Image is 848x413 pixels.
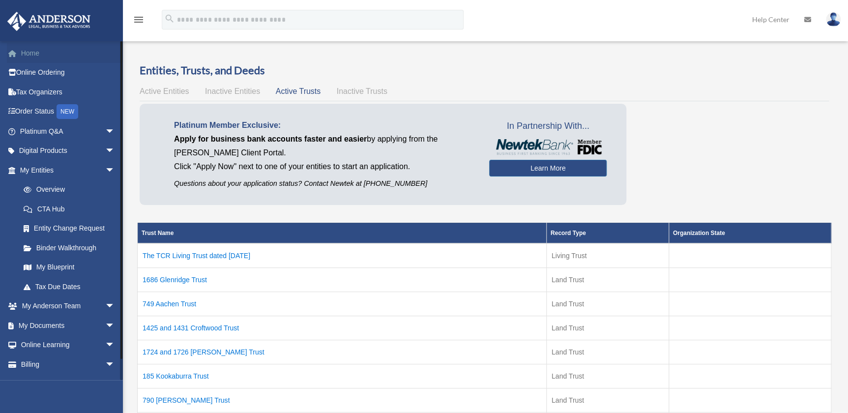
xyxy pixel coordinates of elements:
td: Land Trust [546,340,669,364]
a: My Entitiesarrow_drop_down [7,160,125,180]
th: Record Type [546,223,669,243]
a: Learn More [489,160,607,177]
a: Overview [14,180,120,200]
a: Platinum Q&Aarrow_drop_down [7,121,130,141]
td: Land Trust [546,267,669,292]
span: arrow_drop_down [105,141,125,161]
span: Apply for business bank accounts faster and easier [174,135,367,143]
span: arrow_drop_down [105,335,125,355]
div: NEW [57,104,78,119]
td: 790 [PERSON_NAME] Trust [138,388,547,412]
td: Living Trust [546,243,669,268]
span: arrow_drop_down [105,121,125,142]
img: NewtekBankLogoSM.png [494,139,602,155]
h3: Entities, Trusts, and Deeds [140,63,829,78]
a: Digital Productsarrow_drop_down [7,141,130,161]
td: 1724 and 1726 [PERSON_NAME] Trust [138,340,547,364]
a: Home [7,43,130,63]
th: Organization State [669,223,831,243]
td: Land Trust [546,388,669,412]
a: Order StatusNEW [7,102,130,122]
a: My Anderson Teamarrow_drop_down [7,296,130,316]
span: arrow_drop_down [105,354,125,375]
td: 1425 and 1431 Croftwood Trust [138,316,547,340]
td: 185 Kookaburra Trust [138,364,547,388]
td: Land Trust [546,364,669,388]
span: Inactive Entities [205,87,260,95]
span: arrow_drop_down [105,316,125,336]
a: CTA Hub [14,199,125,219]
td: 1686 Glenridge Trust [138,267,547,292]
span: Active Trusts [276,87,321,95]
th: Trust Name [138,223,547,243]
a: Entity Change Request [14,219,125,238]
img: Anderson Advisors Platinum Portal [4,12,93,31]
a: Online Learningarrow_drop_down [7,335,130,355]
span: arrow_drop_down [105,160,125,180]
td: Land Trust [546,316,669,340]
p: by applying from the [PERSON_NAME] Client Portal. [174,132,474,160]
a: My Documentsarrow_drop_down [7,316,130,335]
img: User Pic [826,12,841,27]
i: menu [133,14,145,26]
a: Tax Organizers [7,82,130,102]
a: menu [133,17,145,26]
p: Click "Apply Now" next to one of your entities to start an application. [174,160,474,174]
a: Binder Walkthrough [14,238,125,258]
td: Land Trust [546,292,669,316]
a: Online Ordering [7,63,130,83]
span: arrow_drop_down [105,296,125,317]
p: Questions about your application status? Contact Newtek at [PHONE_NUMBER] [174,177,474,190]
td: 749 Aachen Trust [138,292,547,316]
td: The TCR Living Trust dated [DATE] [138,243,547,268]
a: Tax Due Dates [14,277,125,296]
a: Events Calendar [7,374,130,394]
a: My Blueprint [14,258,125,277]
p: Platinum Member Exclusive: [174,118,474,132]
span: In Partnership With... [489,118,607,134]
i: search [164,13,175,24]
a: Billingarrow_drop_down [7,354,130,374]
span: Inactive Trusts [337,87,387,95]
span: Active Entities [140,87,189,95]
